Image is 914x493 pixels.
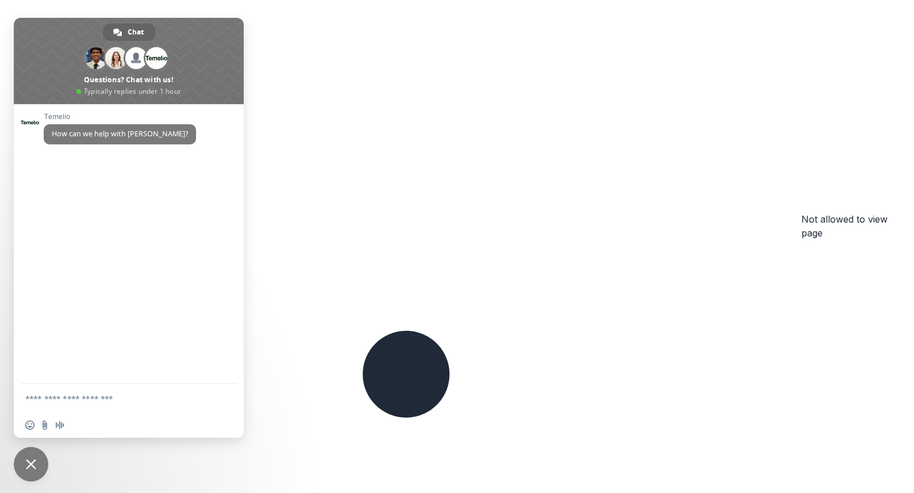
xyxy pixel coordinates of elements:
[801,212,899,240] h2: Not allowed to view page
[44,113,196,121] span: Temelio
[25,421,34,430] span: Insert an emoji
[25,384,209,412] textarea: Compose your message...
[128,24,144,41] span: Chat
[103,24,155,41] a: Chat
[52,129,188,139] span: How can we help with [PERSON_NAME]?
[40,421,49,430] span: Send a file
[55,421,64,430] span: Audio message
[14,447,48,481] a: Close chat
